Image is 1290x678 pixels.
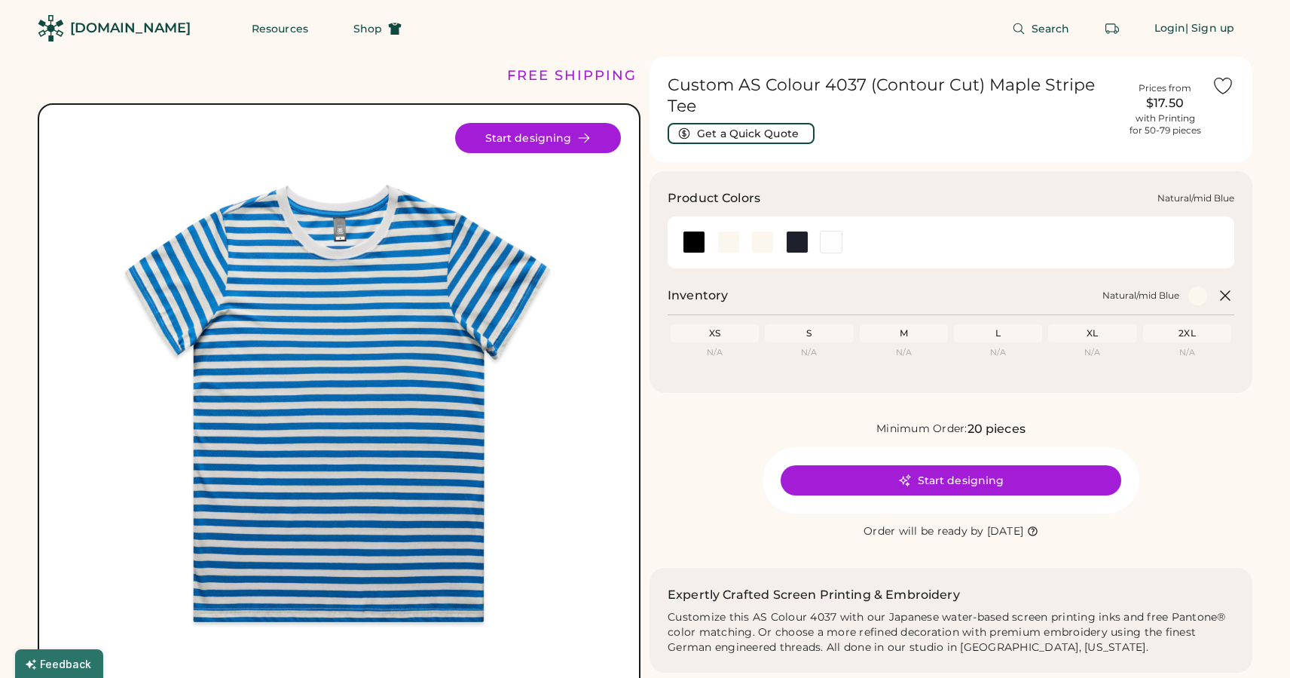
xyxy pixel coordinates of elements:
div: N/A [1146,348,1228,357]
div: N/A [957,348,1039,357]
div: N/A [768,348,850,357]
div: Minimum Order: [876,422,967,437]
div: Natural/mid Blue [1157,192,1234,204]
div: Customize this AS Colour 4037 with our Japanese water-based screen printing inks and free Pantone... [668,610,1234,655]
span: Search [1032,23,1070,34]
div: N/A [863,348,945,357]
button: Start designing [781,465,1121,495]
h3: Product Colors [668,189,760,207]
button: Search [994,14,1088,44]
div: N/A [1051,348,1133,357]
button: Retrieve an order [1097,14,1127,44]
div: 20 pieces [967,420,1026,438]
span: Shop [353,23,382,34]
button: Shop [335,14,420,44]
button: Start designing [455,123,621,153]
div: with Printing for 50-79 pieces [1130,112,1201,137]
div: Order will be ready by [864,524,984,539]
div: [DATE] [987,524,1024,539]
h2: Expertly Crafted Screen Printing & Embroidery [668,586,960,604]
div: Natural/mid Blue [1102,290,1179,302]
div: XL [1051,327,1133,339]
div: XS [674,327,756,339]
h1: Custom AS Colour 4037 (Contour Cut) Maple Stripe Tee [668,75,1118,117]
h2: Inventory [668,287,728,305]
div: [DOMAIN_NAME] [70,19,191,38]
div: 2XL [1146,327,1228,339]
div: Prices from [1139,82,1191,94]
img: Rendered Logo - Screens [38,15,64,41]
div: | Sign up [1185,21,1234,36]
iframe: Front Chat [1218,610,1283,675]
div: Login [1154,21,1186,36]
div: S [768,327,850,339]
div: $17.50 [1127,94,1203,112]
div: FREE SHIPPING [507,66,637,86]
div: N/A [674,348,756,357]
button: Get a Quick Quote [668,123,815,144]
div: L [957,327,1039,339]
button: Resources [234,14,326,44]
div: M [863,327,945,339]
